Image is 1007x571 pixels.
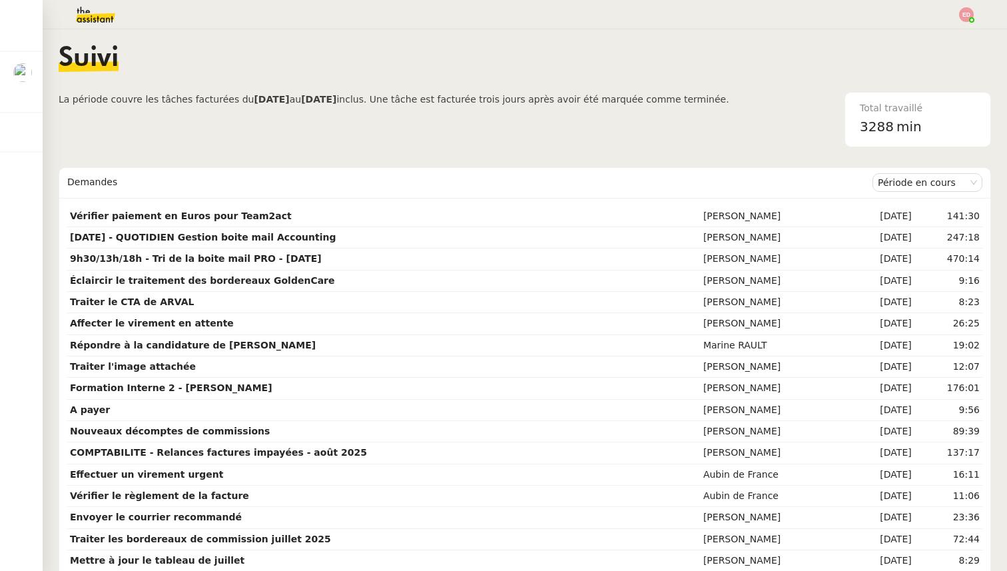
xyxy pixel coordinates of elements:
[70,318,234,328] strong: Affecter le virement en attente
[70,512,242,522] strong: Envoyer le courrier recommandé
[848,464,914,486] td: [DATE]
[914,335,982,356] td: 19:02
[701,335,848,356] td: Marine RAULT
[860,119,894,135] span: 3288
[701,421,848,442] td: [PERSON_NAME]
[914,442,982,464] td: 137:17
[848,442,914,464] td: [DATE]
[701,292,848,313] td: [PERSON_NAME]
[701,356,848,378] td: [PERSON_NAME]
[860,101,976,116] div: Total travaillé
[59,94,254,105] span: La période couvre les tâches facturées du
[701,529,848,550] td: [PERSON_NAME]
[70,469,223,480] strong: Effectuer un virement urgent
[70,447,367,458] strong: COMPTABILITE - Relances factures impayées - août 2025
[59,45,119,72] span: Suivi
[896,116,922,138] span: min
[13,63,32,82] img: users%2FALbeyncImohZ70oG2ud0kR03zez1%2Favatar%2F645c5494-5e49-4313-a752-3cbe407590be
[701,507,848,528] td: [PERSON_NAME]
[914,529,982,550] td: 72:44
[701,227,848,249] td: [PERSON_NAME]
[701,271,848,292] td: [PERSON_NAME]
[914,400,982,421] td: 9:56
[848,486,914,507] td: [DATE]
[254,94,289,105] b: [DATE]
[914,313,982,334] td: 26:25
[70,404,110,415] strong: A payer
[701,400,848,421] td: [PERSON_NAME]
[70,555,244,566] strong: Mettre à jour le tableau de juillet
[701,442,848,464] td: [PERSON_NAME]
[914,206,982,227] td: 141:30
[70,211,292,221] strong: Vérifier paiement en Euros pour Team2act
[914,249,982,270] td: 470:14
[701,486,848,507] td: Aubin de France
[70,490,249,501] strong: Vérifier le règlement de la facture
[848,356,914,378] td: [DATE]
[67,169,872,196] div: Demandes
[914,356,982,378] td: 12:07
[848,271,914,292] td: [DATE]
[914,271,982,292] td: 9:16
[70,232,336,243] strong: [DATE] - QUOTIDIEN Gestion boite mail Accounting
[701,249,848,270] td: [PERSON_NAME]
[914,464,982,486] td: 16:11
[848,206,914,227] td: [DATE]
[914,227,982,249] td: 247:18
[914,421,982,442] td: 89:39
[848,313,914,334] td: [DATE]
[70,361,196,372] strong: Traiter l'image attachée
[70,426,270,436] strong: Nouveaux décomptes de commissions
[914,378,982,399] td: 176:01
[701,206,848,227] td: [PERSON_NAME]
[848,507,914,528] td: [DATE]
[848,529,914,550] td: [DATE]
[701,313,848,334] td: [PERSON_NAME]
[914,292,982,313] td: 8:23
[701,464,848,486] td: Aubin de France
[848,249,914,270] td: [DATE]
[70,340,316,350] strong: Répondre à la candidature de [PERSON_NAME]
[70,382,272,393] strong: Formation Interne 2 - [PERSON_NAME]
[914,486,982,507] td: 11:06
[70,296,194,307] strong: Traiter le CTA de ARVAL
[848,335,914,356] td: [DATE]
[848,400,914,421] td: [DATE]
[848,378,914,399] td: [DATE]
[878,174,977,191] nz-select-item: Période en cours
[290,94,301,105] span: au
[959,7,974,22] img: svg
[70,534,331,544] strong: Traiter les bordereaux de commission juillet 2025
[70,253,322,264] strong: 9h30/13h/18h - Tri de la boite mail PRO - [DATE]
[336,94,729,105] span: inclus. Une tâche est facturée trois jours après avoir été marquée comme terminée.
[848,227,914,249] td: [DATE]
[848,292,914,313] td: [DATE]
[701,378,848,399] td: [PERSON_NAME]
[914,507,982,528] td: 23:36
[301,94,336,105] b: [DATE]
[70,275,335,286] strong: Éclaircir le traitement des bordereaux GoldenCare
[848,421,914,442] td: [DATE]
